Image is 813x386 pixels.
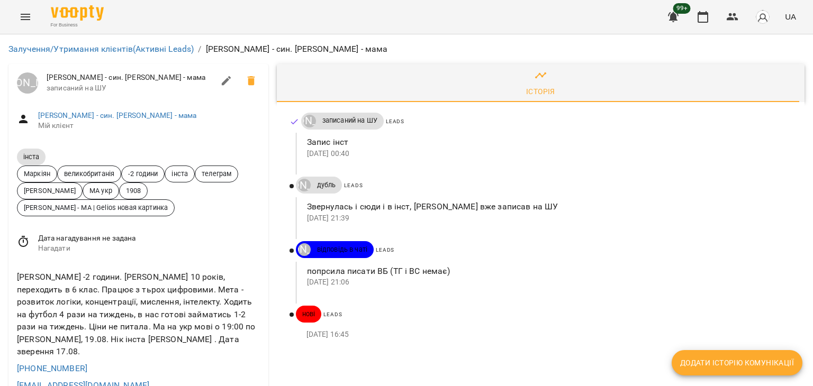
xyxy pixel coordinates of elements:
p: [DATE] 21:39 [307,213,788,224]
span: Leads [323,311,342,317]
div: Луцук Маркіян [17,72,38,94]
p: [DATE] 21:06 [307,277,788,288]
span: For Business [51,22,104,29]
span: великобританія [58,169,121,179]
span: -2 години [122,169,164,179]
span: Мій клієнт [38,121,260,131]
button: Додати історію комунікації [672,350,802,375]
span: Leads [376,247,394,253]
li: / [198,43,201,56]
a: [PERSON_NAME] [296,243,311,256]
p: [DATE] 16:45 [306,329,788,340]
p: [PERSON_NAME] - син. [PERSON_NAME] - мама [206,43,388,56]
span: Нагадати [38,243,260,254]
a: [PHONE_NUMBER] [17,363,87,373]
span: МА укр [83,186,119,196]
span: Дата нагадування не задана [38,233,260,244]
p: Запис інст [307,136,788,149]
span: 1908 [120,186,148,196]
a: [PERSON_NAME] [301,115,316,127]
span: інста [165,169,194,179]
div: Історія [526,85,555,98]
img: Voopty Logo [51,5,104,21]
button: UA [781,7,800,26]
span: телеграм [195,169,238,179]
span: [PERSON_NAME] [17,186,82,196]
img: avatar_s.png [755,10,770,24]
span: Leads [386,118,404,124]
p: [DATE] 00:40 [307,149,788,159]
span: нові [296,309,322,319]
div: Юрій Тимочко [298,179,311,191]
span: [PERSON_NAME] - МА | Gelios новая картинка [17,203,174,213]
nav: breadcrumb [8,43,805,56]
span: дубль [311,180,342,190]
a: [PERSON_NAME] [296,179,311,191]
div: Юрій Тимочко [298,243,311,256]
a: Залучення/Утримання клієнтів(Активні Leads) [8,44,194,54]
p: Звернулась і сюди і в інст, [PERSON_NAME] вже записав на ШУ [307,200,788,213]
div: [PERSON_NAME] -2 години. [PERSON_NAME] 10 років, переходить в 6 клас. Працює з тьрох цифровими. М... [15,269,262,360]
span: 99+ [673,3,691,14]
a: [PERSON_NAME] - син. [PERSON_NAME] - мама [38,111,197,120]
span: інста [17,152,46,161]
div: Луцук Маркіян [303,115,316,127]
a: [PERSON_NAME] [17,72,38,94]
span: Додати історію комунікації [680,356,794,369]
span: [PERSON_NAME] - син. [PERSON_NAME] - мама [47,72,214,83]
span: записаний на ШУ [316,116,384,125]
span: Leads [344,182,363,188]
span: Маркіян [17,169,57,179]
button: Menu [13,4,38,30]
span: UA [785,11,796,22]
p: попрсила писати ВБ (ТГ і ВС немає) [307,265,788,278]
span: записаний на ШУ [47,83,214,94]
span: відповідь в чаті [311,245,374,254]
